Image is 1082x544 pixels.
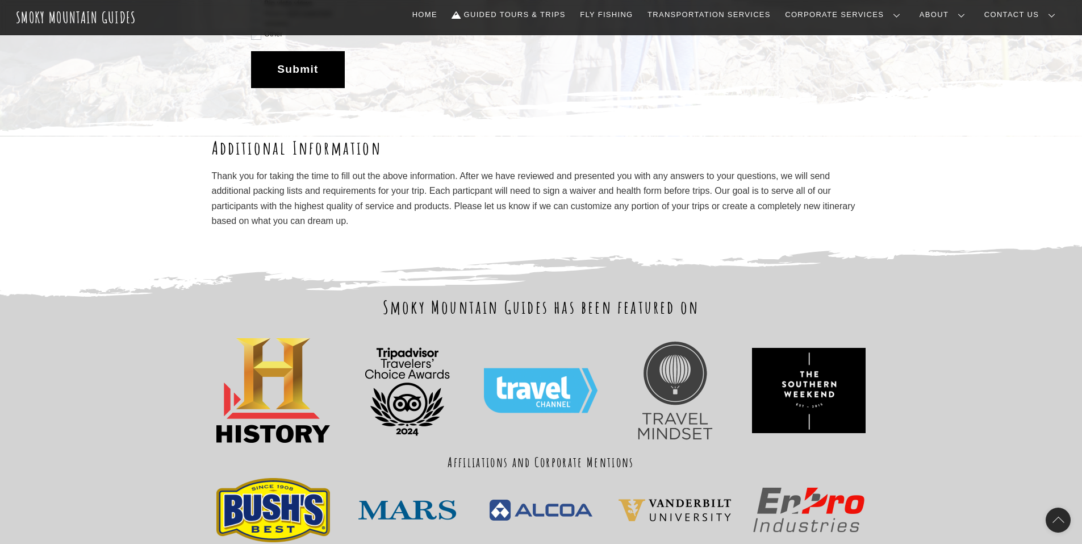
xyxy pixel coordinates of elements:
h2: Smoky Mountain Guides has been featured on [212,295,871,319]
a: Fly Fishing [575,3,637,27]
a: Contact Us [980,3,1064,27]
a: Home [408,3,442,27]
img: ece09f7c36744c8fa1a1437cfc0e485a-hd [752,348,866,433]
img: 225d4cf12a6e9da6996dc3d47250e4de [618,499,732,522]
h2: Additional Information [212,136,871,160]
a: Smoky Mountain Guides [16,8,136,27]
a: Guided Tours & Trips [448,3,570,27]
img: PinClipart.com_free-job-clip-art_2123767 [216,338,330,443]
img: TC_transparent_BF Logo_L_2024_RGB [350,328,464,453]
img: Travel+Mindset [618,334,732,447]
h3: Affiliations and Corporate Mentions [212,453,871,471]
p: Thank you for taking the time to fill out the above information. After we have reviewed and prese... [212,169,871,229]
a: Transportation Services [643,3,775,27]
img: bushs-best-logo [216,478,330,542]
img: PNGPIX-COM-Alcoa-Logo-PNG-Transparent [484,495,598,525]
img: Travel_Channel [484,348,598,433]
a: Corporate Services [780,3,909,27]
a: About [915,3,974,27]
button: Submit [251,51,345,88]
img: Mars-Logo [350,499,464,521]
img: Enpro_Industries_logo.svg [752,487,866,533]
